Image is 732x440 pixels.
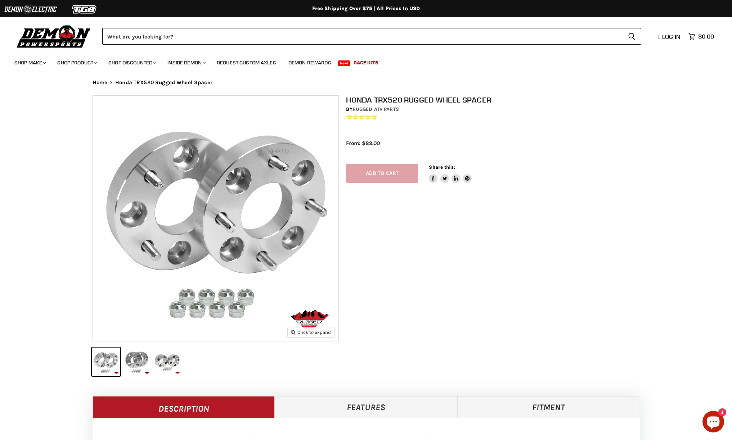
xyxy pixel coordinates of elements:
[352,106,399,112] a: Rugged ATV Parts
[429,164,472,183] aside: Share this:
[700,411,726,434] inbox-online-store-chat: Shopify online store chat
[14,23,93,49] img: Demon Powersports
[122,348,151,376] button: Honda TRX520 Rugged Wheel Spacer thumbnail
[346,105,647,113] div: by
[92,348,120,376] button: Honda TRX520 Rugged Wheel Spacer thumbnail
[9,53,712,70] ul: Main menu
[346,95,647,104] h1: Honda TRX520 Rugged Wheel Spacer
[283,55,337,70] a: Demon Rewards
[78,80,654,86] nav: Breadcrumbs
[78,5,654,12] div: Free Shipping Over $75 | All Prices In USD
[348,55,384,70] a: Race Kits
[338,60,350,66] span: New!
[698,33,714,40] span: $0.00
[288,327,334,337] button: Click to expand
[346,140,380,146] span: From: $89.00
[102,28,622,45] input: Search
[93,96,338,341] img: Honda TRX520 Rugged Wheel Spacer
[9,55,50,70] a: Shop Make
[211,55,282,70] a: Request Custom Axles
[115,80,212,86] span: Honda TRX520 Rugged Wheel Spacer
[655,33,685,40] a: Log in
[291,330,331,335] span: Click to expand
[103,55,161,70] a: Shop Discounted
[275,396,457,418] a: Features
[685,31,718,42] a: $0.00
[429,164,455,170] span: Share this:
[662,33,681,40] span: Log in
[58,3,112,16] img: TGB Logo 2
[457,396,640,418] a: Fitment
[153,348,181,376] button: Honda TRX520 Rugged Wheel Spacer thumbnail
[52,55,102,70] a: Shop Product
[162,55,210,70] a: Inside Demon
[4,3,58,16] img: Demon Electric Logo 2
[93,396,275,418] a: Description
[93,80,108,86] a: Home
[346,114,647,121] span: Rated 0.0 out of 5 stars 0 reviews
[102,28,641,45] form: Product
[622,28,641,45] button: Search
